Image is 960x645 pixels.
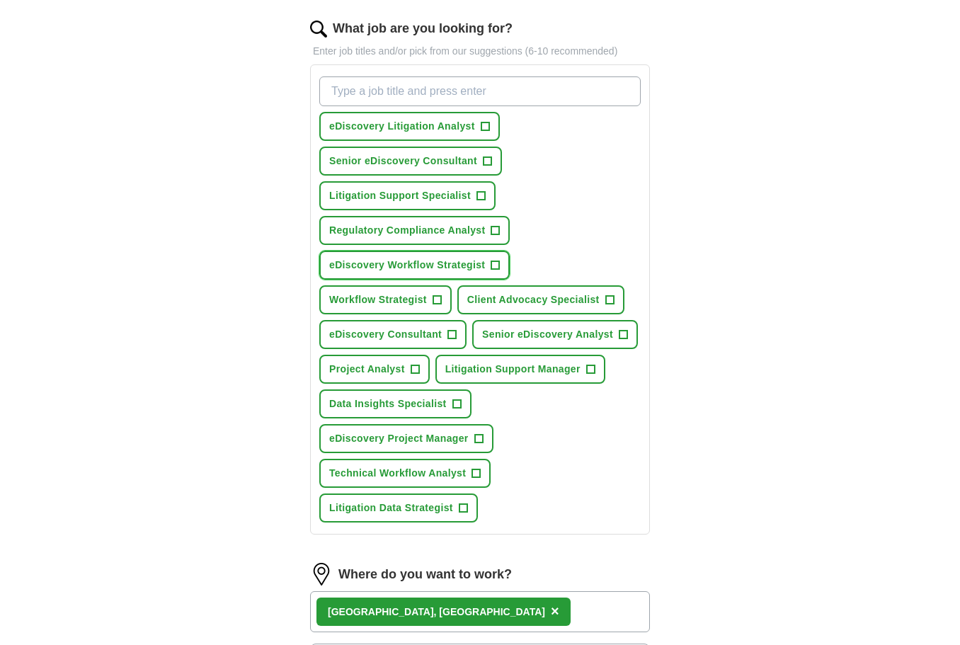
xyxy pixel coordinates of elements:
[329,258,485,273] span: eDiscovery Workflow Strategist
[551,601,559,622] button: ×
[472,320,638,349] button: Senior eDiscovery Analyst
[329,362,405,377] span: Project Analyst
[319,112,500,141] button: eDiscovery Litigation Analyst
[338,565,512,584] label: Where do you want to work?
[319,285,452,314] button: Workflow Strategist
[445,362,581,377] span: Litigation Support Manager
[551,603,559,619] span: ×
[319,320,467,349] button: eDiscovery Consultant
[329,292,427,307] span: Workflow Strategist
[467,292,600,307] span: Client Advocacy Specialist
[319,389,472,418] button: Data Insights Specialist
[310,21,327,38] img: search.png
[329,466,466,481] span: Technical Workflow Analyst
[329,396,447,411] span: Data Insights Specialist
[329,327,442,342] span: eDiscovery Consultant
[319,181,496,210] button: Litigation Support Specialist
[310,44,650,59] p: Enter job titles and/or pick from our suggestions (6-10 recommended)
[319,355,430,384] button: Project Analyst
[319,76,641,106] input: Type a job title and press enter
[329,501,453,515] span: Litigation Data Strategist
[329,431,469,446] span: eDiscovery Project Manager
[333,19,513,38] label: What job are you looking for?
[329,188,471,203] span: Litigation Support Specialist
[457,285,624,314] button: Client Advocacy Specialist
[329,154,477,169] span: Senior eDiscovery Consultant
[319,459,491,488] button: Technical Workflow Analyst
[328,605,545,620] div: [GEOGRAPHIC_DATA], [GEOGRAPHIC_DATA]
[329,119,475,134] span: eDiscovery Litigation Analyst
[319,424,493,453] button: eDiscovery Project Manager
[319,251,510,280] button: eDiscovery Workflow Strategist
[329,223,485,238] span: Regulatory Compliance Analyst
[310,563,333,586] img: location.png
[435,355,605,384] button: Litigation Support Manager
[319,216,510,245] button: Regulatory Compliance Analyst
[319,493,478,523] button: Litigation Data Strategist
[319,147,502,176] button: Senior eDiscovery Consultant
[482,327,613,342] span: Senior eDiscovery Analyst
